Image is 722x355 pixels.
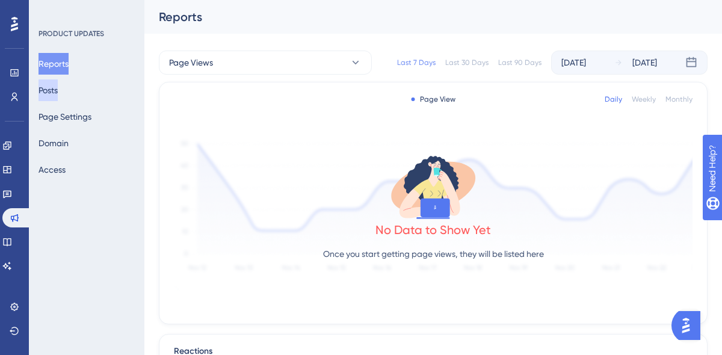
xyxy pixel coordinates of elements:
[39,29,104,39] div: PRODUCT UPDATES
[445,58,489,67] div: Last 30 Days
[159,51,372,75] button: Page Views
[39,79,58,101] button: Posts
[323,247,544,261] p: Once you start getting page views, they will be listed here
[632,94,656,104] div: Weekly
[632,55,657,70] div: [DATE]
[498,58,541,67] div: Last 90 Days
[169,55,213,70] span: Page Views
[28,3,75,17] span: Need Help?
[397,58,436,67] div: Last 7 Days
[412,94,455,104] div: Page View
[561,55,586,70] div: [DATE]
[375,221,491,238] div: No Data to Show Yet
[39,106,91,128] button: Page Settings
[159,8,677,25] div: Reports
[39,53,69,75] button: Reports
[605,94,622,104] div: Daily
[39,159,66,181] button: Access
[39,132,69,154] button: Domain
[665,94,693,104] div: Monthly
[671,307,708,344] iframe: UserGuiding AI Assistant Launcher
